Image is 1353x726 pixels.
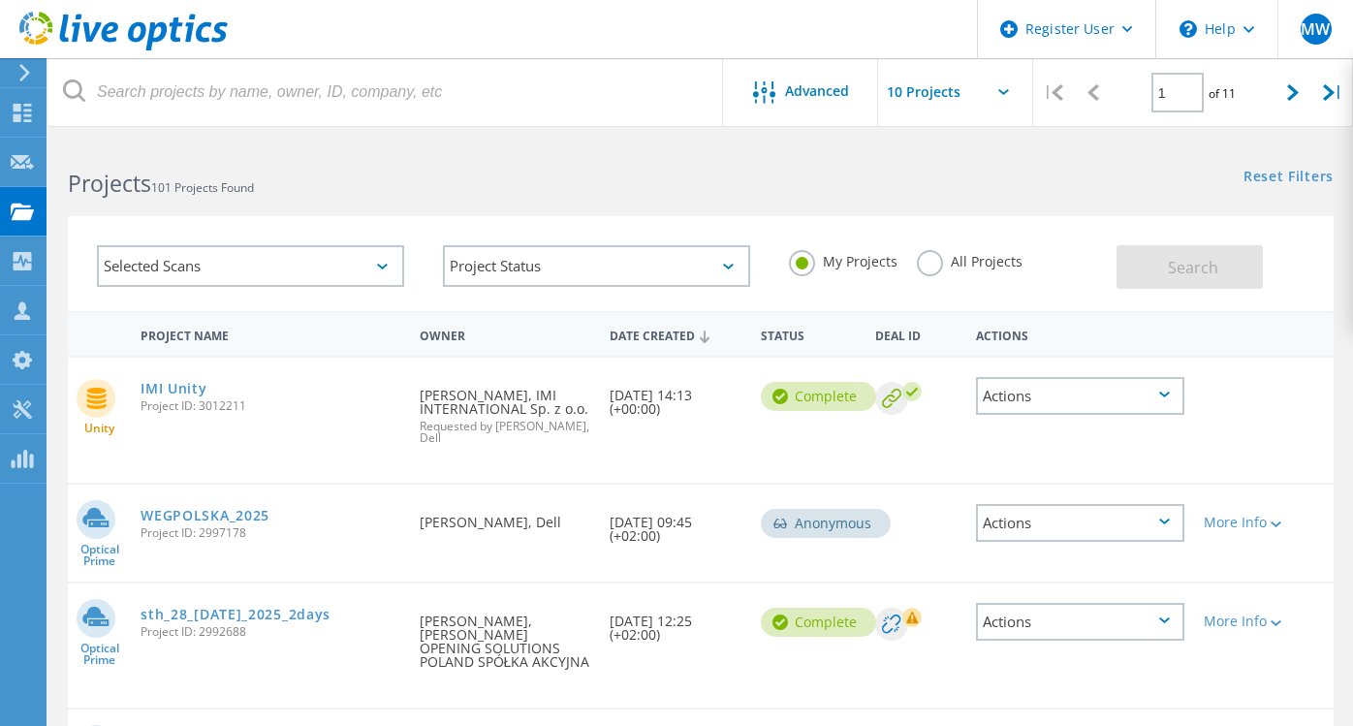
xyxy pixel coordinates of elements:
input: Search projects by name, owner, ID, company, etc [48,58,724,126]
div: Actions [976,504,1184,542]
span: Optical Prime [68,544,131,567]
svg: \n [1180,20,1197,38]
span: Search [1168,257,1218,278]
div: Deal Id [865,316,966,352]
div: Owner [410,316,600,352]
a: sth_28_[DATE]_2025_2days [141,608,330,621]
div: Complete [761,382,876,411]
div: [PERSON_NAME], [PERSON_NAME] OPENING SOLUTIONS POLAND SPÓŁKA AKCYJNA [410,584,600,688]
div: Selected Scans [97,245,404,287]
div: [PERSON_NAME], IMI INTERNATIONAL Sp. z o.o. [410,358,600,463]
div: | [1033,58,1073,127]
div: [DATE] 12:25 (+02:00) [600,584,752,661]
div: More Info [1204,516,1285,529]
div: Anonymous [761,509,891,538]
span: Advanced [785,84,849,98]
span: Requested by [PERSON_NAME], Dell [420,421,590,444]
span: Project ID: 2997178 [141,527,399,539]
a: Reset Filters [1243,170,1334,186]
span: Project ID: 2992688 [141,626,399,638]
div: | [1313,58,1353,127]
span: MW [1301,21,1330,37]
div: Project Status [443,245,750,287]
span: Optical Prime [68,643,131,666]
span: Unity [84,423,114,434]
a: Live Optics Dashboard [19,41,228,54]
div: Complete [761,608,876,637]
div: Actions [976,377,1184,415]
b: Projects [68,168,151,199]
a: WEGPOLSKA_2025 [141,509,269,522]
div: Actions [966,316,1194,352]
div: Status [751,316,865,352]
div: Actions [976,603,1184,641]
div: Date Created [600,316,752,353]
label: My Projects [789,250,897,268]
div: [DATE] 14:13 (+00:00) [600,358,752,435]
div: [PERSON_NAME], Dell [410,485,600,549]
div: More Info [1204,615,1285,628]
button: Search [1117,245,1263,289]
div: [DATE] 09:45 (+02:00) [600,485,752,562]
a: IMI Unity [141,382,206,395]
label: All Projects [917,250,1023,268]
span: 101 Projects Found [151,179,254,196]
span: of 11 [1209,85,1236,102]
div: Project Name [131,316,409,352]
span: Project ID: 3012211 [141,400,399,412]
